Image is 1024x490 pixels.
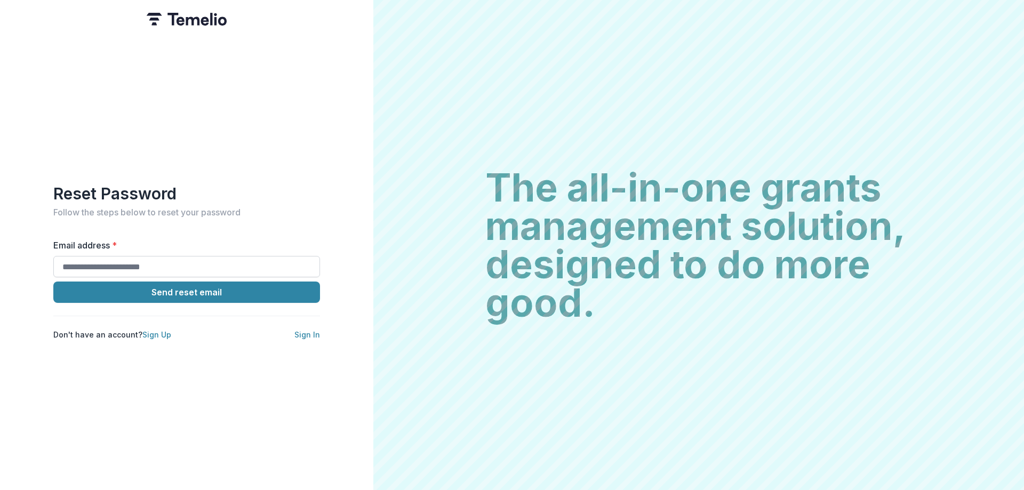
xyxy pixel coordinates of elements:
[294,330,320,339] a: Sign In
[53,207,320,218] h2: Follow the steps below to reset your password
[53,282,320,303] button: Send reset email
[53,329,171,340] p: Don't have an account?
[53,184,320,203] h1: Reset Password
[147,13,227,26] img: Temelio
[53,239,314,252] label: Email address
[142,330,171,339] a: Sign Up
